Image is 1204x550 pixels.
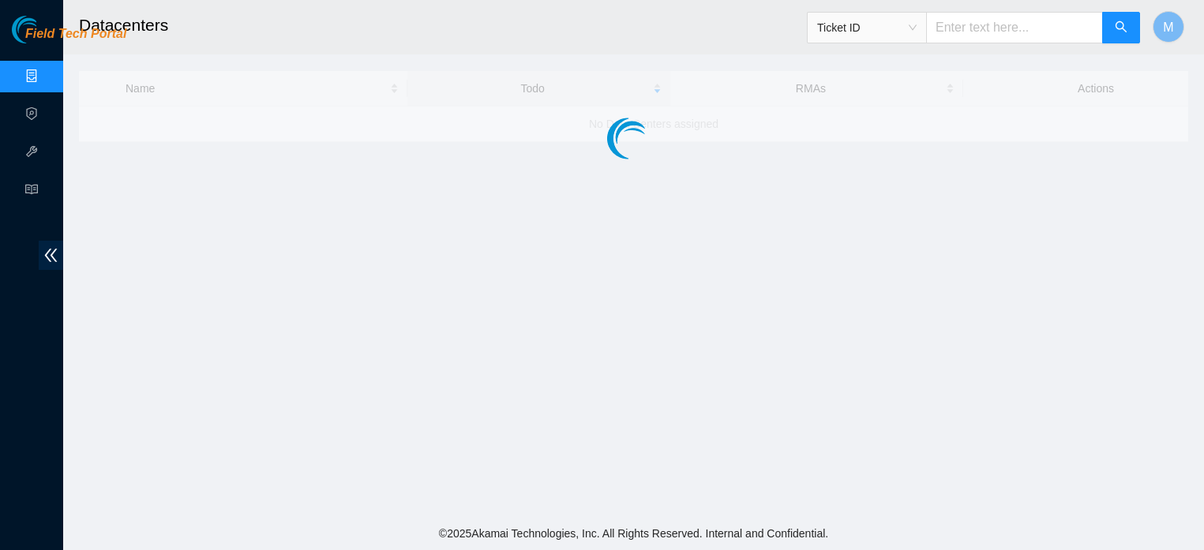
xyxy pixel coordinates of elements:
[1115,21,1127,36] span: search
[39,241,63,270] span: double-left
[817,16,917,39] span: Ticket ID
[25,27,126,42] span: Field Tech Portal
[926,12,1103,43] input: Enter text here...
[1163,17,1173,37] span: M
[12,16,80,43] img: Akamai Technologies
[12,28,126,49] a: Akamai TechnologiesField Tech Portal
[63,517,1204,550] footer: © 2025 Akamai Technologies, Inc. All Rights Reserved. Internal and Confidential.
[1102,12,1140,43] button: search
[1153,11,1184,43] button: M
[25,176,38,208] span: read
